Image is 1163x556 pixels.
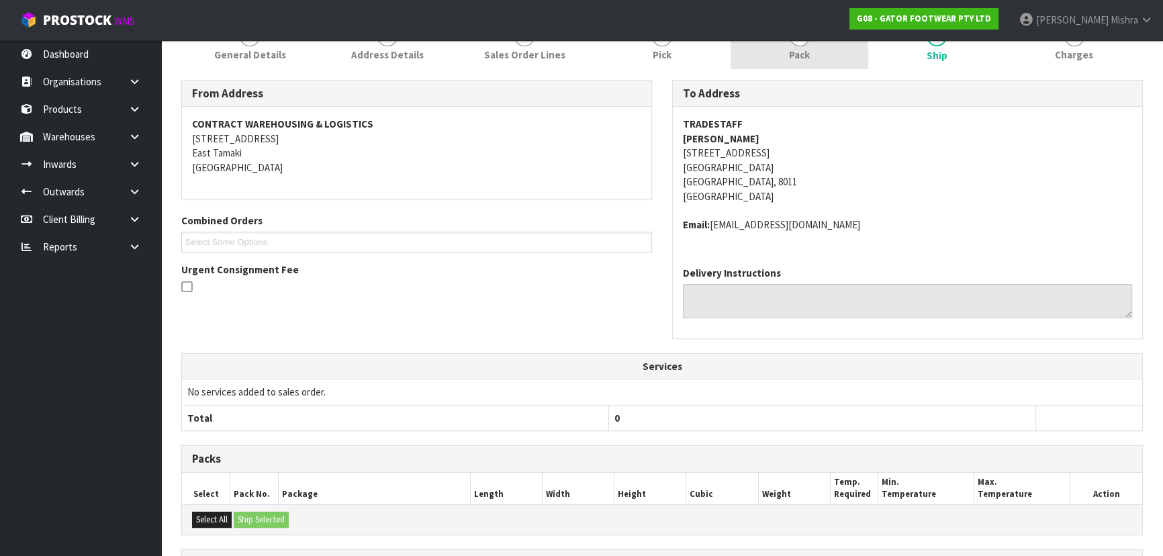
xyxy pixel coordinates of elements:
[1070,473,1142,504] th: Action
[182,379,1142,405] td: No services added to sales order.
[43,11,111,29] span: ProStock
[214,48,286,62] span: General Details
[830,473,878,504] th: Temp. Required
[192,512,232,528] button: Select All
[278,473,470,504] th: Package
[653,48,671,62] span: Pick
[181,263,299,277] label: Urgent Consignment Fee
[351,48,424,62] span: Address Details
[849,8,998,30] a: G08 - GATOR FOOTWEAR PTY LTD
[614,473,686,504] th: Height
[192,118,373,130] strong: CONTRACT WAREHOUSING & LOGISTICS
[683,87,1132,100] h3: To Address
[181,214,263,228] label: Combined Orders
[484,48,565,62] span: Sales Order Lines
[857,13,991,24] strong: G08 - GATOR FOOTWEAR PTY LTD
[1111,13,1138,26] span: Mishra
[542,473,614,504] th: Width
[20,11,37,28] img: cube-alt.png
[114,15,135,28] small: WMS
[683,118,743,130] strong: TRADESTAFF
[470,473,542,504] th: Length
[758,473,830,504] th: Weight
[234,512,289,528] button: Ship Selected
[182,354,1142,379] th: Services
[230,473,279,504] th: Pack No.
[683,218,1132,232] address: [EMAIL_ADDRESS][DOMAIN_NAME]
[1055,48,1093,62] span: Charges
[182,405,609,430] th: Total
[192,87,641,100] h3: From Address
[614,412,620,424] span: 0
[1036,13,1109,26] span: [PERSON_NAME]
[974,473,1070,504] th: Max. Temperature
[927,48,947,62] span: Ship
[789,48,810,62] span: Pack
[683,218,710,231] strong: email
[683,266,781,280] label: Delivery Instructions
[686,473,758,504] th: Cubic
[878,473,974,504] th: Min. Temperature
[683,117,1132,203] address: [STREET_ADDRESS] [GEOGRAPHIC_DATA] [GEOGRAPHIC_DATA], 8011 [GEOGRAPHIC_DATA]
[192,453,1132,465] h3: Packs
[182,473,230,504] th: Select
[683,132,759,145] strong: [PERSON_NAME]
[192,117,641,175] address: [STREET_ADDRESS] East Tamaki [GEOGRAPHIC_DATA]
